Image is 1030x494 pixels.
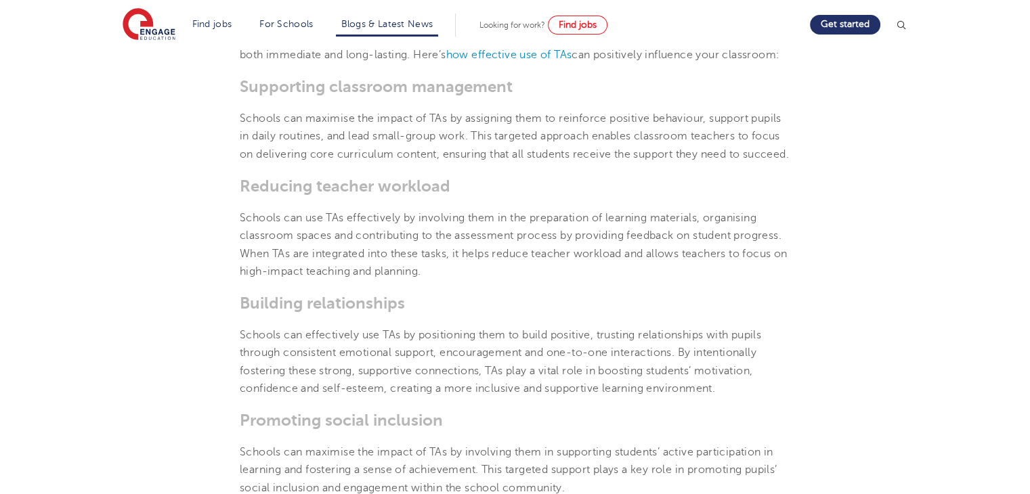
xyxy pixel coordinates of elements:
h3: Building relationships [240,294,790,313]
a: Blogs & Latest News [341,19,433,29]
h3: Supporting classroom management [240,77,790,96]
span: Looking for work? [479,20,545,30]
p: Schools can maximise the impact of TAs by assigning them to reinforce positive behaviour, support... [240,110,790,163]
a: how effective use of TAs [446,49,572,61]
p: Schools can use TAs effectively by involving them in the preparation of learning materials, organ... [240,209,790,280]
h3: Reducing teacher workload [240,177,790,196]
p: Schools can effectively use TAs by positioning them to build positive, trusting relationships wit... [240,326,790,397]
a: For Schools [259,19,313,29]
span: Find jobs [559,20,597,30]
h3: Promoting social inclusion [240,411,790,430]
img: Engage Education [123,8,175,42]
a: Find jobs [192,19,232,29]
a: Get started [810,15,880,35]
a: Find jobs [548,16,607,35]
